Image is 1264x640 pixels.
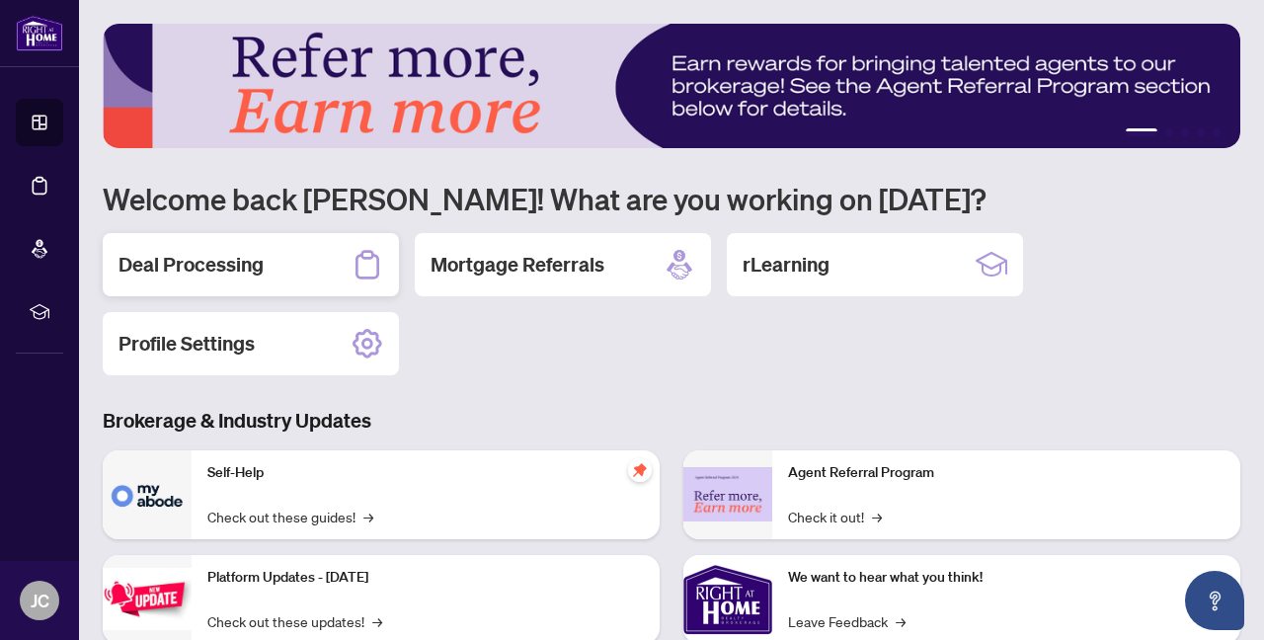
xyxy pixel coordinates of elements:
[103,450,192,539] img: Self-Help
[118,251,264,279] h2: Deal Processing
[207,462,644,484] p: Self-Help
[788,506,882,527] a: Check it out!→
[788,610,906,632] a: Leave Feedback→
[207,506,373,527] a: Check out these guides!→
[372,610,382,632] span: →
[103,24,1240,148] img: Slide 0
[16,15,63,51] img: logo
[207,567,644,589] p: Platform Updates - [DATE]
[1185,571,1244,630] button: Open asap
[1213,128,1221,136] button: 5
[872,506,882,527] span: →
[103,407,1240,435] h3: Brokerage & Industry Updates
[118,330,255,358] h2: Profile Settings
[207,610,382,632] a: Check out these updates!→
[896,610,906,632] span: →
[363,506,373,527] span: →
[743,251,829,279] h2: rLearning
[103,568,192,630] img: Platform Updates - July 21, 2025
[1165,128,1173,136] button: 2
[103,180,1240,217] h1: Welcome back [PERSON_NAME]! What are you working on [DATE]?
[1126,128,1157,136] button: 1
[31,587,49,614] span: JC
[628,458,652,482] span: pushpin
[788,462,1224,484] p: Agent Referral Program
[1181,128,1189,136] button: 3
[1197,128,1205,136] button: 4
[788,567,1224,589] p: We want to hear what you think!
[431,251,604,279] h2: Mortgage Referrals
[683,467,772,521] img: Agent Referral Program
